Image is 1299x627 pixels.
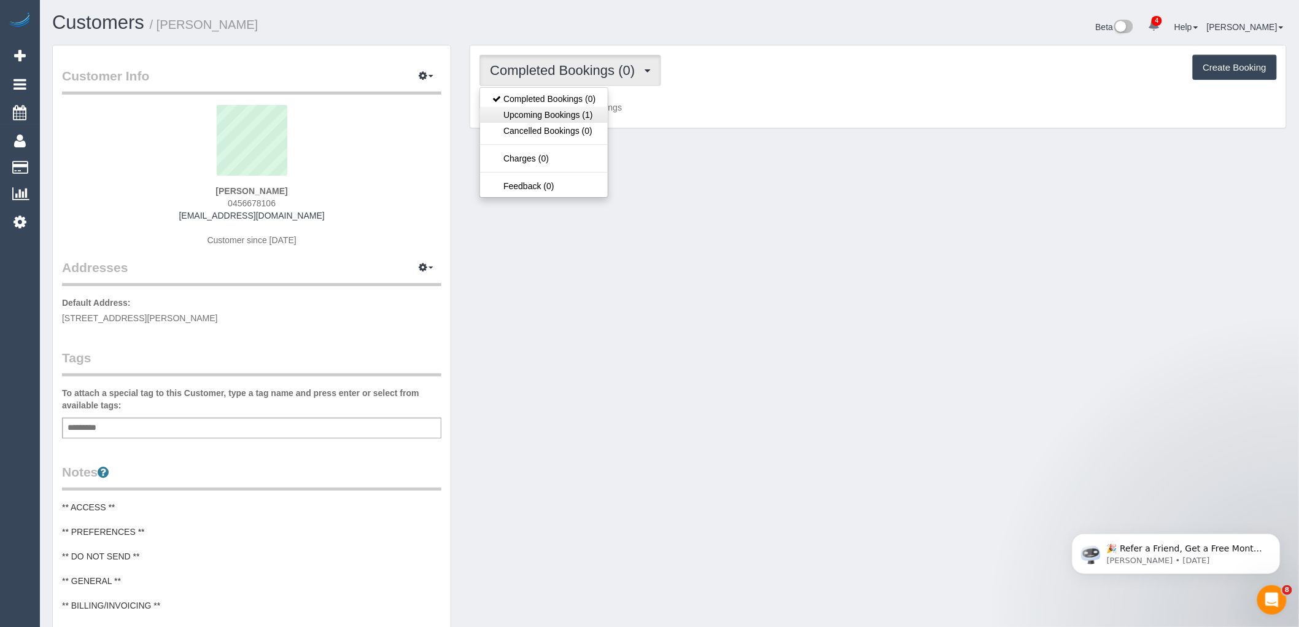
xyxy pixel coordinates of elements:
[1142,12,1166,39] a: 4
[62,67,441,95] legend: Customer Info
[1257,585,1287,615] iframe: Intercom live chat
[62,297,131,309] label: Default Address:
[179,211,325,220] a: [EMAIL_ADDRESS][DOMAIN_NAME]
[215,186,287,196] strong: [PERSON_NAME]
[1282,585,1292,595] span: 8
[480,91,608,107] a: Completed Bookings (0)
[490,63,641,78] span: Completed Bookings (0)
[1174,22,1198,32] a: Help
[480,123,608,139] a: Cancelled Bookings (0)
[228,198,276,208] span: 0456678106
[52,12,144,33] a: Customers
[62,387,441,411] label: To attach a special tag to this Customer, type a tag name and press enter or select from availabl...
[62,313,218,323] span: [STREET_ADDRESS][PERSON_NAME]
[1053,508,1299,594] iframe: Intercom notifications message
[1096,22,1134,32] a: Beta
[1207,22,1284,32] a: [PERSON_NAME]
[479,55,661,86] button: Completed Bookings (0)
[62,349,441,376] legend: Tags
[1113,20,1133,36] img: New interface
[150,18,258,31] small: / [PERSON_NAME]
[479,101,1277,114] p: Customer has 0 Completed Bookings
[480,178,608,194] a: Feedback (0)
[7,12,32,29] img: Automaid Logo
[1152,16,1162,26] span: 4
[62,463,441,491] legend: Notes
[207,235,297,245] span: Customer since [DATE]
[1193,55,1277,80] button: Create Booking
[480,150,608,166] a: Charges (0)
[480,107,608,123] a: Upcoming Bookings (1)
